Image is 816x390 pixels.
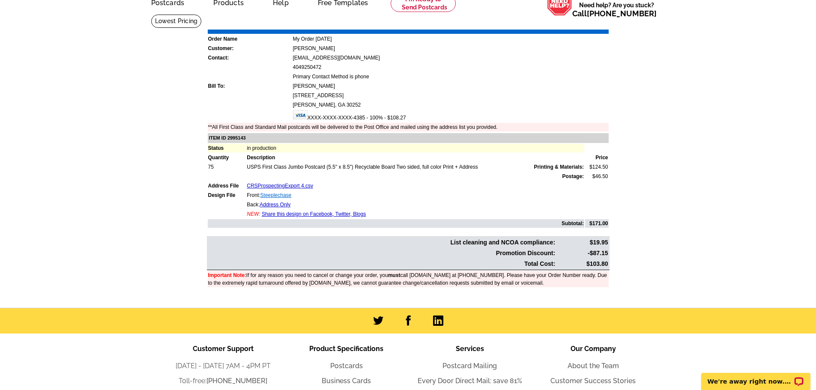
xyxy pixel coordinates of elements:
[388,272,401,278] b: must
[585,163,608,171] td: $124.50
[208,248,556,258] td: Promotion Discount:
[208,153,246,162] td: Quantity
[208,271,609,287] td: If for any reason you need to cancel or change your order, you call [DOMAIN_NAME] at [PHONE_NUMBE...
[293,35,609,43] td: My Order [DATE]
[418,377,522,385] a: Every Door Direct Mail: save 81%
[208,259,556,269] td: Total Cost:
[293,63,609,71] td: 4049250472
[322,377,371,385] a: Business Cards
[309,345,383,353] span: Product Specifications
[208,163,246,171] td: 75
[208,272,246,278] font: Important Note:
[534,163,584,171] span: Printing & Materials:
[585,153,608,162] td: Price
[696,363,816,390] iframe: LiveChat chat widget
[247,183,313,189] a: CRSProspectingExport 4.csv
[442,362,497,370] a: Postcard Mailing
[571,345,616,353] span: Our Company
[587,9,657,18] a: [PHONE_NUMBER]
[585,172,608,181] td: $46.50
[293,44,609,53] td: [PERSON_NAME]
[208,133,609,143] td: ITEM ID 2995143
[293,54,609,62] td: [EMAIL_ADDRESS][DOMAIN_NAME]
[206,377,267,385] a: [PHONE_NUMBER]
[556,259,608,269] td: $103.80
[293,72,609,81] td: Primary Contact Method is phone
[556,248,608,258] td: -$87.15
[293,82,609,90] td: [PERSON_NAME]
[293,110,308,119] img: visa.gif
[246,153,584,162] td: Description
[161,361,285,371] li: [DATE] - [DATE] 7AM - 4PM PT
[246,191,584,199] td: Front:
[208,35,292,43] td: Order Name
[208,191,246,199] td: Design File
[293,91,609,100] td: [STREET_ADDRESS]
[208,44,292,53] td: Customer:
[293,110,609,122] td: XXXX-XXXX-XXXX-4385 - 100% - $108.27
[330,362,363,370] a: Postcards
[456,345,484,353] span: Services
[550,377,636,385] a: Customer Success Stories
[260,202,290,208] a: Address Only
[193,345,254,353] span: Customer Support
[572,9,657,18] span: Call
[585,219,608,228] td: $171.00
[208,123,609,131] td: **All First Class and Standard Mail postcards will be delivered to the Post Office and mailed usi...
[247,211,260,217] span: NEW:
[568,362,619,370] a: About the Team
[208,238,556,247] td: List cleaning and NCOA compliance:
[260,192,292,198] a: Steeplechase
[293,101,609,109] td: [PERSON_NAME], GA 30252
[208,182,246,190] td: Address File
[208,144,246,152] td: Status
[208,54,292,62] td: Contact:
[246,200,584,209] td: Back:
[161,376,285,386] li: Toll-free:
[562,173,584,179] strong: Postage:
[572,1,661,18] span: Need help? Are you stuck?
[208,82,292,90] td: Bill To:
[246,144,584,152] td: in production
[262,211,366,217] a: Share this design on Facebook, Twitter, Blogs
[246,163,584,171] td: USPS First Class Jumbo Postcard (5.5" x 8.5") Recyclable Board Two sided, full color Print + Address
[556,238,608,247] td: $19.95
[208,219,585,228] td: Subtotal:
